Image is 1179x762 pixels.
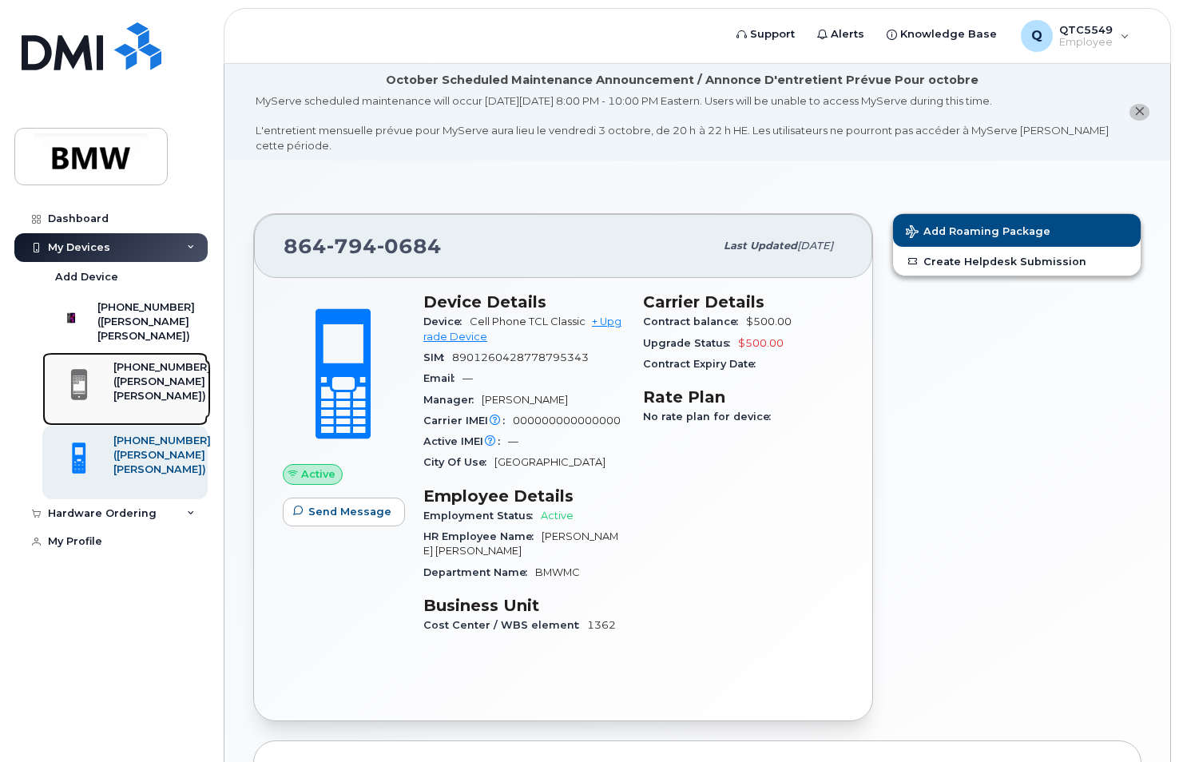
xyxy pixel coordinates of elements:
iframe: Messenger Launcher [1110,693,1167,750]
div: MyServe scheduled maintenance will occur [DATE][DATE] 8:00 PM - 10:00 PM Eastern. Users will be u... [256,93,1109,153]
h3: Device Details [423,292,624,312]
span: Add Roaming Package [906,225,1050,240]
span: — [508,435,518,447]
span: Active IMEI [423,435,508,447]
a: Create Helpdesk Submission [893,247,1141,276]
div: October Scheduled Maintenance Announcement / Annonce D'entretient Prévue Pour octobre [386,72,979,89]
h3: Employee Details [423,486,624,506]
span: [DATE] [797,240,833,252]
span: Active [541,510,574,522]
span: Department Name [423,566,535,578]
h3: Business Unit [423,596,624,615]
span: Last updated [724,240,797,252]
span: — [462,372,473,384]
span: HR Employee Name [423,530,542,542]
span: City Of Use [423,456,494,468]
a: + Upgrade Device [423,316,621,342]
span: Contract balance [643,316,746,327]
span: Cell Phone TCL Classic [470,316,586,327]
button: Send Message [283,498,405,526]
span: 1362 [587,619,616,631]
span: SIM [423,351,452,363]
span: Email [423,372,462,384]
span: Manager [423,394,482,406]
span: Active [301,466,335,482]
span: 794 [327,234,377,258]
button: close notification [1129,104,1149,121]
span: [PERSON_NAME] [482,394,568,406]
span: 0684 [377,234,442,258]
span: 864 [284,234,442,258]
span: Upgrade Status [643,337,738,349]
span: Cost Center / WBS element [423,619,587,631]
span: $500.00 [738,337,784,349]
span: 8901260428778795343 [452,351,589,363]
span: $500.00 [746,316,792,327]
h3: Rate Plan [643,387,844,407]
span: [GEOGRAPHIC_DATA] [494,456,605,468]
span: Carrier IMEI [423,415,513,427]
span: Send Message [308,504,391,519]
button: Add Roaming Package [893,214,1141,247]
span: BMWMC [535,566,580,578]
span: Device [423,316,470,327]
h3: Carrier Details [643,292,844,312]
span: No rate plan for device [643,411,779,423]
span: Employment Status [423,510,541,522]
span: 000000000000000 [513,415,621,427]
span: Contract Expiry Date [643,358,764,370]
